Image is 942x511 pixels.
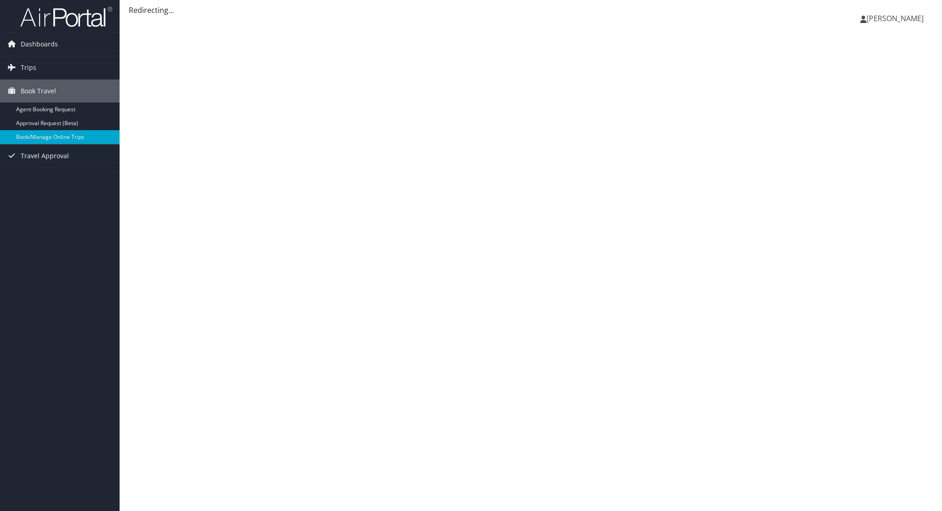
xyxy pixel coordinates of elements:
[860,5,933,32] a: [PERSON_NAME]
[21,33,58,56] span: Dashboards
[20,6,112,28] img: airportal-logo.png
[21,80,56,103] span: Book Travel
[21,56,36,79] span: Trips
[867,13,924,23] span: [PERSON_NAME]
[21,144,69,167] span: Travel Approval
[129,5,933,16] div: Redirecting...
